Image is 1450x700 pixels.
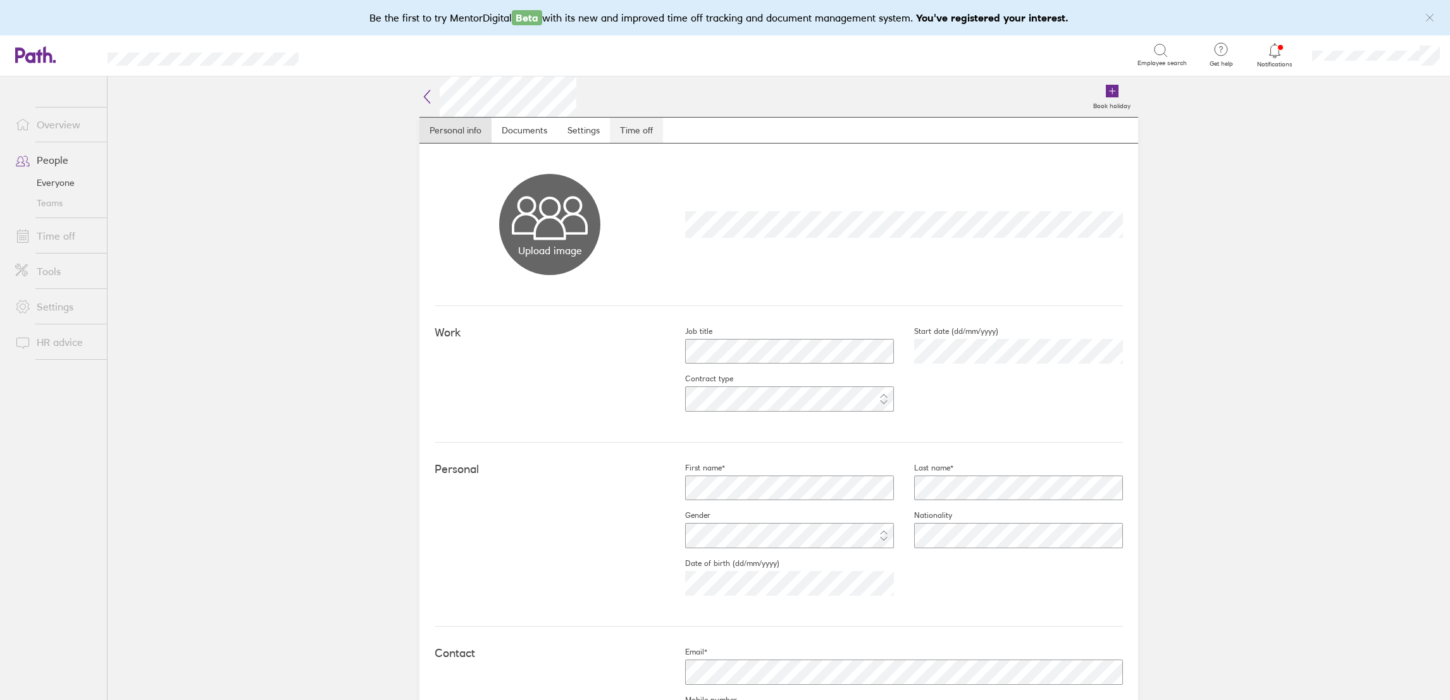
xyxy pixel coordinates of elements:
h4: Work [435,326,665,340]
a: Book holiday [1086,77,1138,117]
a: Overview [5,112,107,137]
a: Personal info [419,118,492,143]
span: Beta [512,10,542,25]
span: Notifications [1255,61,1296,68]
label: First name* [665,463,725,473]
a: HR advice [5,329,107,355]
b: You've registered your interest. [916,11,1069,24]
label: Nationality [894,510,952,520]
label: Last name* [894,463,953,473]
a: Time off [610,118,663,143]
a: Notifications [1255,42,1296,68]
label: Email* [665,647,707,657]
label: Date of birth (dd/mm/yyyy) [665,558,779,568]
a: Everyone [5,173,107,193]
a: Teams [5,193,107,213]
span: Get help [1201,60,1242,68]
a: People [5,147,107,173]
h4: Contact [435,647,665,660]
a: Documents [492,118,557,143]
label: Gender [665,510,710,520]
h4: Personal [435,463,665,476]
div: Be the first to try MentorDigital with its new and improved time off tracking and document manage... [369,10,1081,25]
a: Time off [5,223,107,249]
a: Settings [5,294,107,319]
div: Search [333,49,365,60]
label: Job title [665,326,712,336]
a: Settings [557,118,610,143]
label: Book holiday [1086,99,1138,110]
span: Employee search [1137,59,1187,67]
label: Start date (dd/mm/yyyy) [894,326,998,336]
a: Tools [5,259,107,284]
label: Contract type [665,374,733,384]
